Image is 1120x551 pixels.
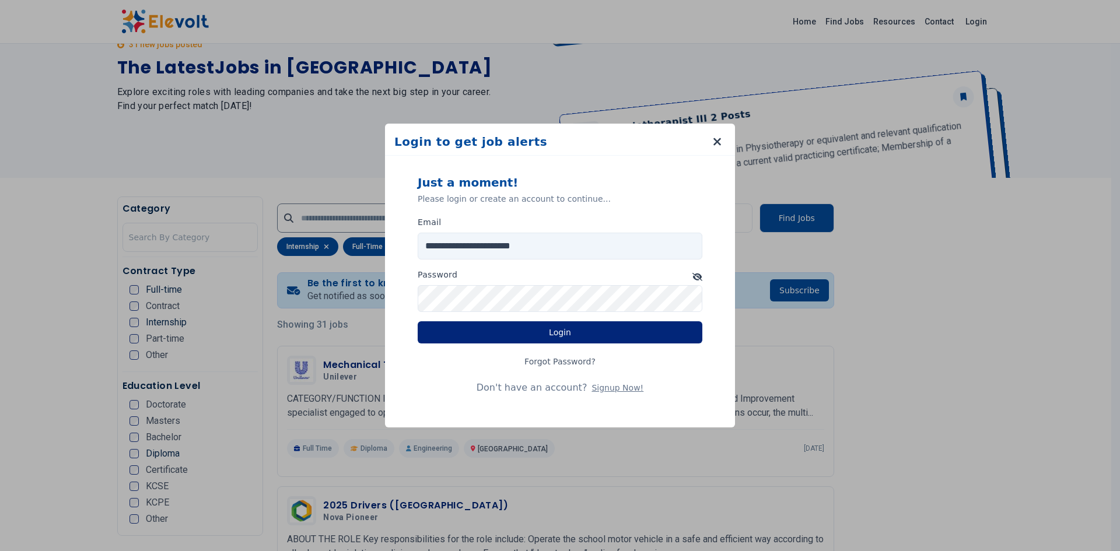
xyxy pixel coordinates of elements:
p: Please login or create an account to continue... [418,193,702,205]
h2: Login to get job alerts [394,134,547,150]
label: Email [418,216,442,228]
button: Login [418,321,702,343]
a: Forgot Password? [515,350,605,373]
p: Don't have an account? [418,377,702,395]
button: Signup Now! [591,382,643,394]
iframe: Chat Widget [1062,495,1120,551]
p: Just a moment! [418,174,702,191]
label: Password [418,269,457,280]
